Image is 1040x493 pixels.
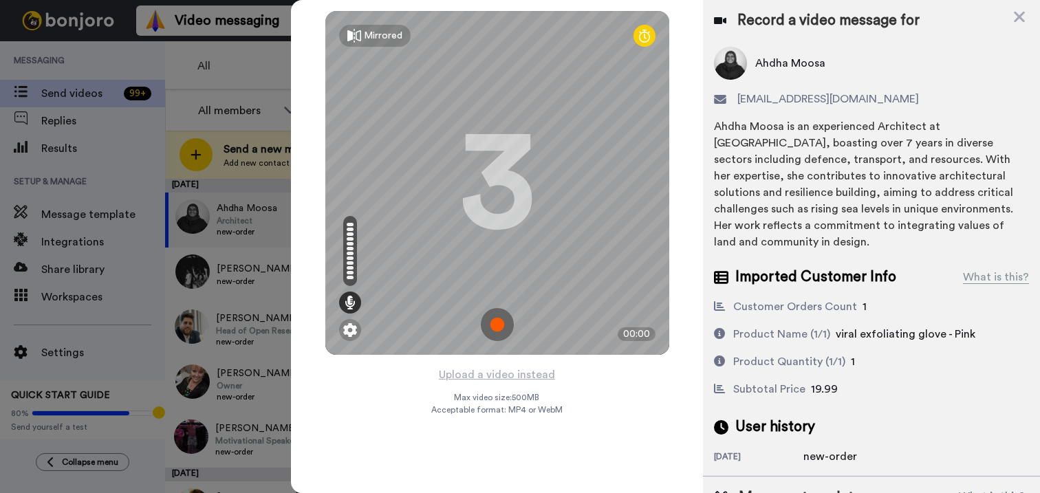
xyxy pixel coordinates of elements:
[803,448,872,465] div: new-order
[618,327,656,341] div: 00:00
[733,381,805,397] div: Subtotal Price
[733,353,845,370] div: Product Quantity (1/1)
[836,329,975,340] span: viral exfoliating glove - Pink
[714,451,803,465] div: [DATE]
[343,323,357,337] img: ic_gear.svg
[733,326,830,342] div: Product Name (1/1)
[435,366,559,384] button: Upload a video instead
[481,308,514,341] img: ic_record_start.svg
[735,267,896,287] span: Imported Customer Info
[431,404,563,415] span: Acceptable format: MP4 or WebM
[733,298,857,315] div: Customer Orders Count
[459,131,535,234] div: 3
[714,118,1029,250] div: Ahdha Moosa is an experienced Architect at [GEOGRAPHIC_DATA], boasting over 7 years in diverse se...
[455,392,540,403] span: Max video size: 500 MB
[963,269,1029,285] div: What is this?
[735,417,815,437] span: User history
[863,301,867,312] span: 1
[851,356,855,367] span: 1
[811,384,838,395] span: 19.99
[737,91,919,107] span: [EMAIL_ADDRESS][DOMAIN_NAME]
